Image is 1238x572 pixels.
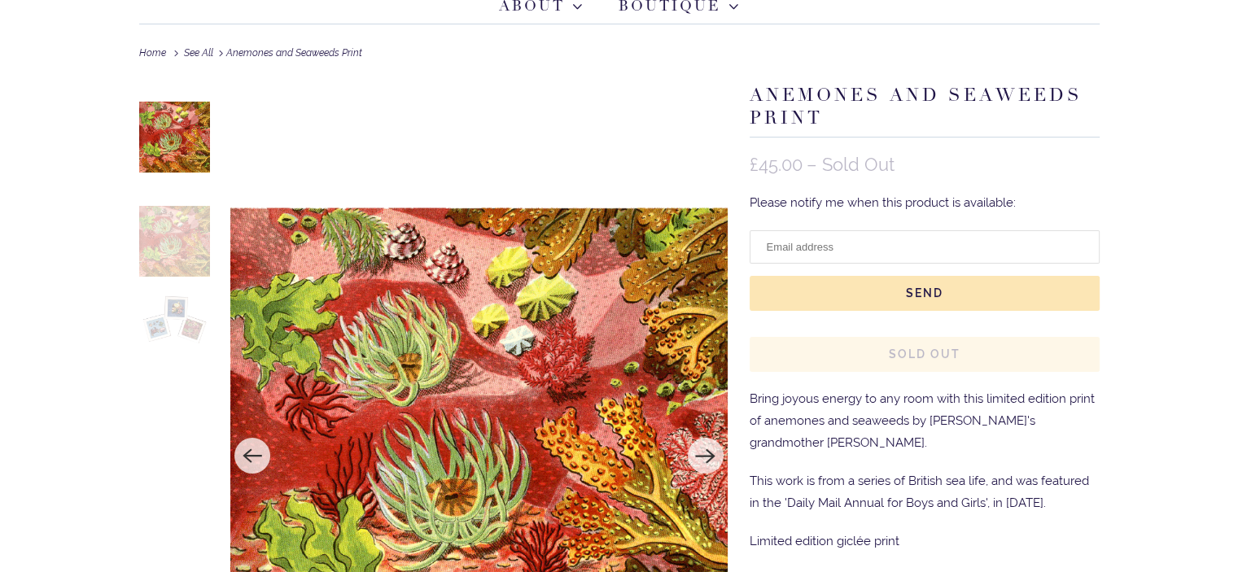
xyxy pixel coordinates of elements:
[750,192,1100,214] p: Please notify me when this product is available:
[856,534,864,548] span: é
[184,47,213,59] a: See All
[139,206,211,277] img: Anemones and Seaweeds Print
[139,292,211,346] img: Anemones and Seaweeds Print
[139,47,166,59] span: Home
[864,534,899,548] span: e print
[139,47,171,59] a: Home
[750,470,1100,514] p: This work is from a series of British sea life, and was featured in the 'Daily Mail Annual for Bo...
[139,84,211,190] img: Anemones and Seaweeds Print
[750,534,856,548] span: Limited edition gicl
[750,388,1100,454] p: Bring joyous energy to any room with this limited edition print of anemones and seaweeds by [PERS...
[139,34,1100,74] div: Anemones and Seaweeds Print
[750,276,1100,311] input: Send
[750,84,1100,138] h1: Anemones and Seaweeds Print
[750,230,1100,264] input: Email address
[750,154,803,175] span: £45.00
[688,438,724,474] button: Next
[234,438,270,474] button: Previous
[807,154,895,176] span: – Sold Out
